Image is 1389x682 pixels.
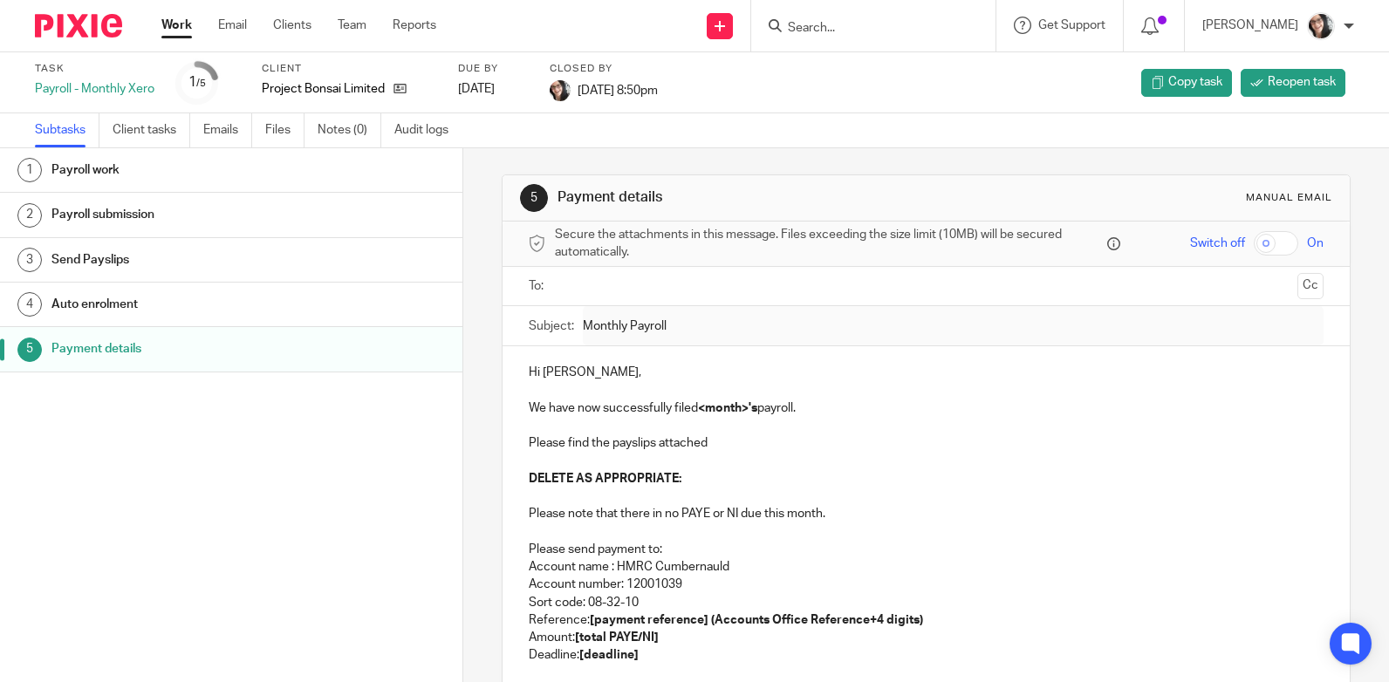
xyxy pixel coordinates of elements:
span: Copy task [1168,73,1222,91]
div: 1 [188,72,206,92]
h1: Payroll submission [51,201,314,228]
p: Sort code: 08-32-10 [529,594,1324,611]
a: Files [265,113,304,147]
div: [DATE] [458,80,528,98]
span: On [1307,235,1324,252]
p: We have now successfully filed payroll. [529,399,1324,417]
a: Copy task [1141,69,1232,97]
strong: [total PAYE/NI] [575,631,659,644]
span: [DATE] 8:50pm [578,84,658,96]
span: Secure the attachments in this message. Files exceeding the size limit (10MB) will be secured aut... [555,226,1103,262]
a: Reports [393,17,436,34]
p: Please find the payslips attached [529,434,1324,452]
small: /5 [196,78,206,88]
p: Reference: [529,611,1324,629]
label: Subject: [529,317,574,335]
a: Emails [203,113,252,147]
a: Clients [273,17,311,34]
label: Client [262,62,436,76]
a: Subtasks [35,113,99,147]
div: 4 [17,292,42,317]
span: Get Support [1038,19,1105,31]
img: me%20(1).jpg [550,80,571,101]
p: [PERSON_NAME] [1202,17,1298,34]
p: Amount: [529,629,1324,646]
div: Manual email [1246,191,1332,205]
a: Team [338,17,366,34]
div: 5 [520,184,548,212]
input: Search [786,21,943,37]
label: To: [529,277,548,295]
div: 1 [17,158,42,182]
span: Reopen task [1268,73,1336,91]
h1: Payroll work [51,157,314,183]
label: Task [35,62,154,76]
label: Due by [458,62,528,76]
strong: <month>'s [698,402,757,414]
span: Switch off [1190,235,1245,252]
h1: Auto enrolment [51,291,314,317]
p: Hi [PERSON_NAME], [529,364,1324,381]
p: Please send payment to: [529,541,1324,558]
a: Email [218,17,247,34]
div: 3 [17,248,42,272]
p: Please note that there in no PAYE or NI due this month. [529,505,1324,522]
h1: Payment details [558,188,963,207]
img: Pixie [35,14,122,38]
div: Payroll - Monthly Xero [35,80,154,98]
a: Notes (0) [318,113,381,147]
a: Work [161,17,192,34]
a: Reopen task [1241,69,1345,97]
label: Closed by [550,62,658,76]
p: Deadline: [529,646,1324,664]
img: me%20(1).jpg [1307,12,1335,40]
strong: DELETE AS APPROPRIATE: [529,473,681,485]
button: Cc [1297,273,1324,299]
p: Account number: 12001039 [529,576,1324,593]
a: Client tasks [113,113,190,147]
h1: Payment details [51,336,314,362]
div: 5 [17,338,42,362]
p: Project Bonsai Limited [262,80,385,98]
div: 2 [17,203,42,228]
strong: [deadline] [579,649,639,661]
h1: Send Payslips [51,247,314,273]
a: Audit logs [394,113,462,147]
p: Account name : HMRC Cumbernauld [529,558,1324,576]
strong: [payment reference] (Accounts Office Reference+4 digits) [590,614,923,626]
